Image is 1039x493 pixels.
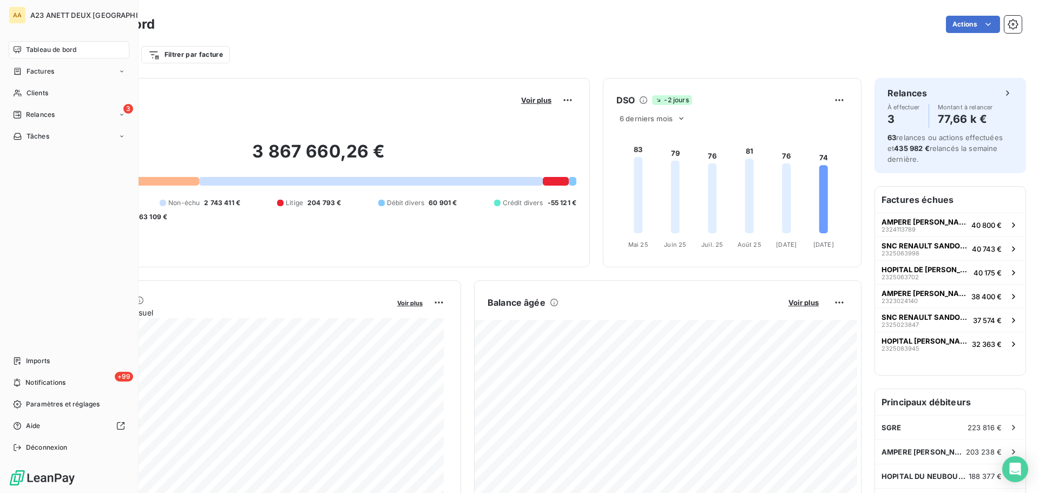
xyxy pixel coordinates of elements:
[946,16,1000,33] button: Actions
[664,241,686,248] tspan: Juin 25
[894,144,929,153] span: 435 982 €
[875,389,1025,415] h6: Principaux débiteurs
[972,340,1002,349] span: 32 363 €
[938,110,993,128] h4: 77,66 k €
[882,241,968,250] span: SNC RENAULT SANDOUVILLE
[973,316,1002,325] span: 37 574 €
[882,321,919,328] span: 2325023847
[701,241,723,248] tspan: Juil. 25
[969,472,1002,481] span: 188 377 €
[9,469,76,487] img: Logo LeanPay
[882,218,967,226] span: AMPERE [PERSON_NAME] SAS
[429,198,457,208] span: 60 901 €
[882,274,919,280] span: 2325063702
[115,372,133,382] span: +99
[972,245,1002,253] span: 40 743 €
[887,133,1003,163] span: relances ou actions effectuées et relancés la semaine dernière.
[875,308,1025,332] button: SNC RENAULT SANDOUVILLE232502384737 574 €
[620,114,673,123] span: 6 derniers mois
[9,417,129,435] a: Aide
[26,110,55,120] span: Relances
[26,45,76,55] span: Tableau de bord
[387,198,425,208] span: Débit divers
[503,198,543,208] span: Crédit divers
[974,268,1002,277] span: 40 175 €
[966,448,1002,456] span: 203 238 €
[882,337,968,345] span: HOPITAL [PERSON_NAME]
[616,94,635,107] h6: DSO
[397,299,423,307] span: Voir plus
[887,87,927,100] h6: Relances
[813,241,834,248] tspan: [DATE]
[394,298,426,307] button: Voir plus
[286,198,303,208] span: Litige
[875,260,1025,284] button: HOPITAL DE [PERSON_NAME]232506370240 175 €
[882,289,967,298] span: AMPERE [PERSON_NAME] SAS
[488,296,545,309] h6: Balance âgée
[141,46,230,63] button: Filtrer par facture
[785,298,822,307] button: Voir plus
[882,313,969,321] span: SNC RENAULT SANDOUVILLE
[875,213,1025,236] button: AMPERE [PERSON_NAME] SAS232411378940 800 €
[521,96,551,104] span: Voir plus
[882,226,916,233] span: 2324113789
[61,307,390,318] span: Chiffre d'affaires mensuel
[26,443,68,452] span: Déconnexion
[27,132,49,141] span: Tâches
[875,236,1025,260] button: SNC RENAULT SANDOUVILLE232506399840 743 €
[968,423,1002,432] span: 223 816 €
[738,241,761,248] tspan: Août 25
[875,332,1025,356] button: HOPITAL [PERSON_NAME]232508394532 363 €
[9,6,26,24] div: AA
[938,104,993,110] span: Montant à relancer
[971,292,1002,301] span: 38 400 €
[971,221,1002,229] span: 40 800 €
[628,241,648,248] tspan: Mai 25
[518,95,555,105] button: Voir plus
[61,141,576,173] h2: 3 867 660,26 €
[307,198,341,208] span: 204 793 €
[26,399,100,409] span: Paramètres et réglages
[123,104,133,114] span: 3
[882,345,919,352] span: 2325083945
[882,472,969,481] span: HOPITAL DU NEUBOURG
[548,198,576,208] span: -55 121 €
[26,421,41,431] span: Aide
[882,423,902,432] span: SGRE
[875,187,1025,213] h6: Factures échues
[27,67,54,76] span: Factures
[882,265,969,274] span: HOPITAL DE [PERSON_NAME]
[788,298,819,307] span: Voir plus
[887,104,920,110] span: À effectuer
[26,356,50,366] span: Imports
[882,250,919,257] span: 2325063998
[168,198,200,208] span: Non-échu
[887,110,920,128] h4: 3
[1002,456,1028,482] div: Open Intercom Messenger
[882,448,966,456] span: AMPERE [PERSON_NAME] SAS
[875,284,1025,308] button: AMPERE [PERSON_NAME] SAS232302414038 400 €
[30,11,167,19] span: A23 ANETT DEUX [GEOGRAPHIC_DATA]
[652,95,692,105] span: -2 jours
[882,298,918,304] span: 2323024140
[887,133,896,142] span: 63
[25,378,65,387] span: Notifications
[27,88,48,98] span: Clients
[204,198,240,208] span: 2 743 411 €
[776,241,797,248] tspan: [DATE]
[136,212,167,222] span: -63 109 €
